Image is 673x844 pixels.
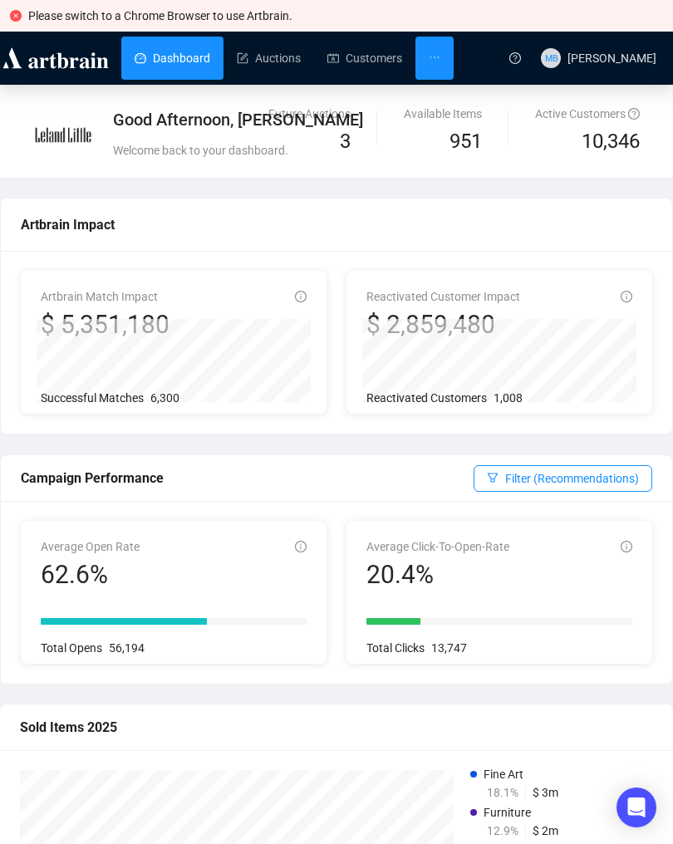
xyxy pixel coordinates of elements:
a: Customers [327,37,402,80]
span: 1,008 [494,391,523,405]
span: Active Customers [535,107,640,120]
span: $ 2m [533,824,558,837]
span: Artbrain Match Impact [41,290,158,303]
div: 20.4% [366,559,509,591]
a: question-circle [499,32,531,84]
div: Campaign Performance [21,468,474,488]
div: Welcome back to your dashboard. [113,141,390,159]
span: Reactivated Customer Impact [366,290,520,303]
div: Available Items [404,105,482,123]
span: Reactivated Customers [366,391,487,405]
span: ellipsis [429,52,440,63]
span: 18.1% [487,786,518,799]
a: Auctions [237,37,301,80]
span: MB [544,51,558,65]
span: 6,300 [150,391,179,405]
span: Total Opens [41,641,102,655]
span: info-circle [295,541,307,552]
span: Average Open Rate [41,540,140,553]
button: Filter (Recommendations) [474,465,652,492]
div: Artbrain Impact [21,214,652,235]
div: Please switch to a Chrome Browser to use Artbrain. [28,7,663,25]
span: Total Clicks [366,641,425,655]
span: 951 [449,130,482,153]
span: 10,346 [582,126,640,158]
span: info-circle [621,541,632,552]
span: info-circle [621,291,632,302]
span: 56,194 [109,641,145,655]
span: Filter (Recommendations) [505,469,639,488]
span: [PERSON_NAME] [567,52,656,65]
span: Average Click-To-Open-Rate [366,540,509,553]
div: Future Auctions [268,105,351,123]
span: $ 3m [533,786,558,799]
span: Successful Matches [41,391,144,405]
div: $ 5,351,180 [41,309,169,341]
img: e73b4077b714-LelandLittle.jpg [34,105,92,164]
span: info-circle [295,291,307,302]
span: close-circle [10,10,22,22]
span: 13,747 [431,641,467,655]
a: Dashboard [135,37,210,80]
div: Open Intercom Messenger [617,788,656,827]
div: Sold Items 2025 [20,717,653,738]
div: 62.6% [41,559,140,591]
span: question-circle [628,108,640,120]
span: filter [487,472,499,483]
div: Good Afternoon, [PERSON_NAME] [113,108,390,131]
span: Furniture [484,806,531,819]
span: 3 [340,130,351,153]
div: $ 2,859,480 [366,309,520,341]
span: question-circle [509,52,521,64]
span: 12.9% [487,824,518,837]
span: Fine Art [484,768,523,781]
